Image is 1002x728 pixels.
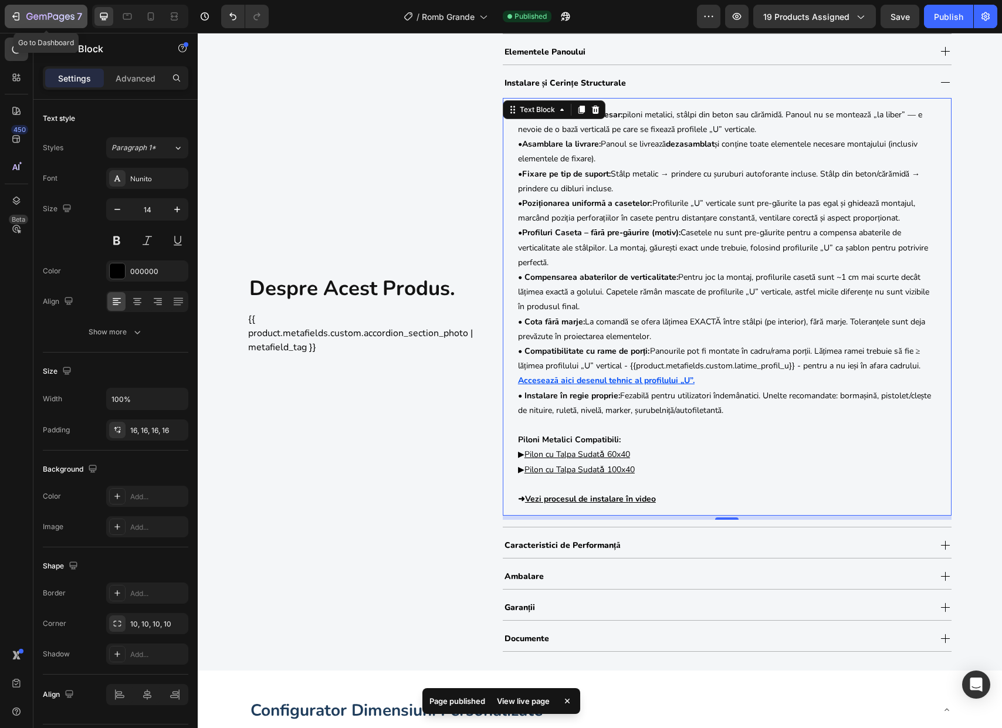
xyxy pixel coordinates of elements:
div: Add... [130,588,185,599]
u: Pilon cu Talpa Sudatǎ 60x40 [327,416,432,427]
iframe: Design area [198,33,1002,728]
strong: • Compensarea abaterilor de verticalitate: [320,239,480,250]
input: Auto [107,388,188,409]
strong: dezasamblat [468,106,517,117]
div: Border [43,588,66,598]
div: Padding [43,425,70,435]
span: Romb Grande [422,11,475,23]
p: Settings [58,72,91,84]
div: 16, 16, 16, 16 [130,425,185,436]
div: Styles [43,143,63,153]
p: • Casetele nu sunt pre-găurite pentru a compensa abaterile de verticalitate ale stâlpilor. La mon... [320,192,739,355]
strong: Profiluri Caseta – fără pre-găurire (motiv): [324,194,483,205]
strong: • Compatibilitate cu rame de porți: [320,313,452,324]
a: Accesează aici desenul tehnic al profilului „U”. [320,342,497,353]
span: / [417,11,419,23]
a: Vezi procesul de instalare în video [327,460,458,472]
span: Instalare și Cerințe Structurale [307,45,428,56]
div: Rich Text Editor. Editing area: main [311,65,748,483]
div: Shadow [43,649,70,659]
div: Shape [43,558,80,574]
span: Configurator Dimensiuni Personalizate [53,666,345,689]
div: Show more [89,326,143,338]
div: Text Block [320,72,360,82]
div: Corner [43,618,66,629]
div: Background [43,462,100,478]
a: ▶Pilon cu Talpa Sudatǎ 60x40 [320,416,432,427]
div: Undo/Redo [221,5,269,28]
div: Nunito [130,174,185,184]
button: Paragraph 1* [106,137,188,158]
div: 10, 10, 10, 10 [130,619,185,629]
p: Text Block [57,42,157,56]
div: Text style [43,113,75,124]
strong: ➜ [320,460,327,472]
div: Width [43,394,62,404]
a: Pilon cu Talpa Sudatǎ 100x40 [327,431,437,442]
span: 19 products assigned [763,11,849,23]
div: 000000 [130,266,185,277]
strong: • Suport structural necesar: [320,76,425,87]
button: 7 [5,5,87,28]
span: Caracteristici de Performanță [307,507,423,518]
div: Add... [130,649,185,660]
div: Size [43,364,74,380]
p: • Stâlp metalic → prindere cu șuruburi autoforante incluse. Stâlp din beton/cărămidă → prindere c... [320,134,739,163]
div: Open Intercom Messenger [962,671,990,699]
strong: Fixare pe tip de suport: [324,136,413,147]
div: Add... [130,492,185,502]
span: Published [514,11,547,22]
div: Add... [130,522,185,533]
p: • Profilurile „U” verticale sunt pre-găurite la pas egal și ghidează montajul, marcând poziția pe... [320,163,739,192]
button: Save [881,5,919,28]
p: Advanced [116,72,155,84]
button: 19 products assigned [753,5,876,28]
strong: • Instalare în regie proprie: [320,357,422,368]
span: Paragraph 1* [111,143,156,153]
strong: • Cota fără marje: [320,283,387,294]
div: 450 [11,125,28,134]
div: View live page [490,693,557,709]
div: Color [43,266,61,276]
div: Publish [934,11,963,23]
div: Align [43,687,76,703]
span: Ambalare [307,538,346,549]
div: Color [43,491,61,502]
p: Page published [429,695,485,707]
div: Font [43,173,57,184]
p: piloni metalici, stâlpi din beton sau cărămidă. Panoul nu se montează „la liber” — e nevoie de o ... [320,75,739,134]
div: Image [43,522,63,532]
span: Documente [307,600,351,611]
strong: Piloni Metalici Compatibili: [320,401,423,412]
strong: Poziționarea uniformă a casetelor: [324,165,455,176]
div: Align [43,294,76,310]
p: 7 [77,9,82,23]
div: Beta [9,215,28,224]
span: Save [891,12,910,22]
div: Size [43,201,74,217]
button: Publish [924,5,973,28]
strong: Asamblare la livrare: [324,106,403,117]
button: Show more [43,321,188,343]
span: Garanții [307,569,338,580]
p: Fezabilă pentru utilizatori îndemânatici. Unelte recomandate: bormașină, pistolet/clește de nitui... [320,355,739,474]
